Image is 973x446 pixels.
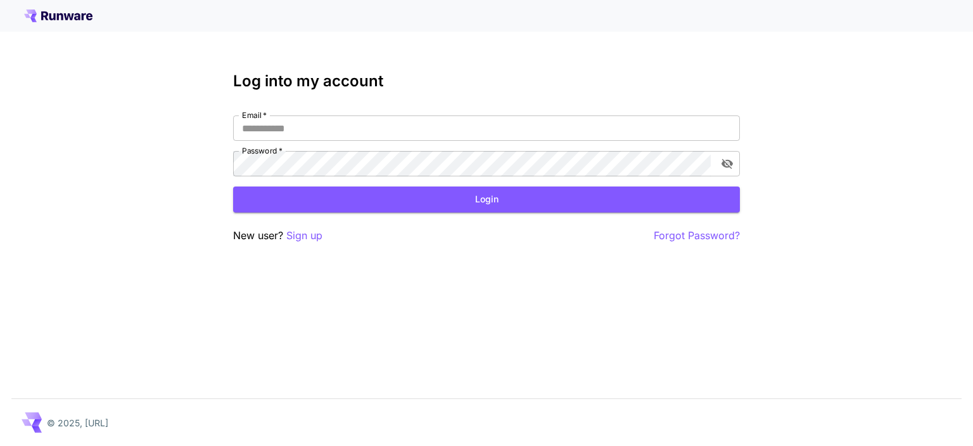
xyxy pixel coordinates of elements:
[654,228,740,244] button: Forgot Password?
[242,110,267,121] label: Email
[286,228,322,244] button: Sign up
[716,152,739,175] button: toggle password visibility
[233,187,740,213] button: Login
[242,145,283,156] label: Password
[233,228,322,244] p: New user?
[47,416,108,430] p: © 2025, [URL]
[233,72,740,90] h3: Log into my account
